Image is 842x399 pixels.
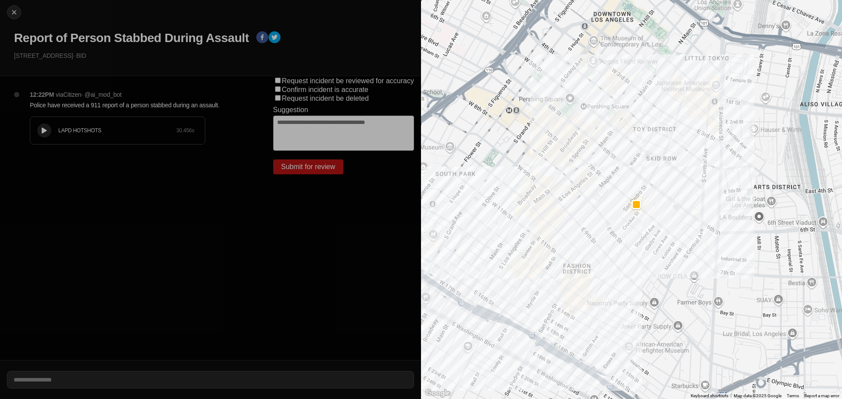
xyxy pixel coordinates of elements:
[14,30,249,46] h1: Report of Person Stabbed During Assault
[30,101,238,109] p: Police have received a 911 report of a person stabbed during an assault.
[282,77,414,85] label: Request incident be reviewed for accuracy
[273,159,343,174] button: Submit for review
[423,388,452,399] img: Google
[268,31,281,45] button: twitter
[787,393,799,398] a: Terms (opens in new tab)
[423,388,452,399] a: Open this area in Google Maps (opens a new window)
[256,31,268,45] button: facebook
[56,90,121,99] p: via Citizen · @ ai_mod_bot
[804,393,839,398] a: Report a map error
[691,393,728,399] button: Keyboard shortcuts
[58,127,176,134] div: LAPD HOTSHOTS
[14,51,414,60] p: [STREET_ADDRESS] · BID
[282,86,368,93] label: Confirm incident is accurate
[734,393,781,398] span: Map data ©2025 Google
[7,5,21,19] button: cancel
[176,127,194,134] div: 30.456 s
[282,95,369,102] label: Request incident be deleted
[273,106,308,114] label: Suggestion
[30,90,54,99] p: 12:22PM
[10,8,18,17] img: cancel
